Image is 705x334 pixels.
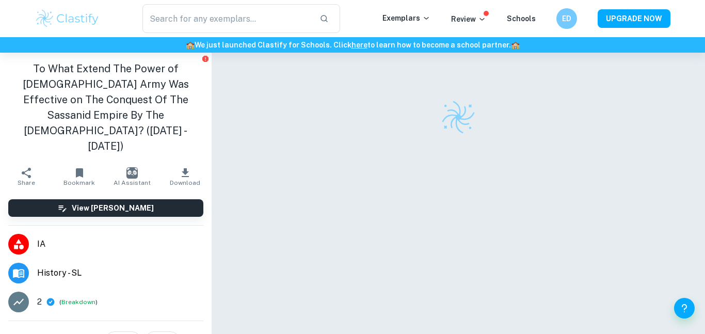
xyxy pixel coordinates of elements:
[2,39,703,51] h6: We just launched Clastify for Schools. Click to learn how to become a school partner.
[382,12,430,24] p: Exemplars
[561,13,573,24] h6: ED
[142,4,311,33] input: Search for any exemplars...
[440,99,476,135] img: Clastify logo
[158,162,211,191] button: Download
[37,267,203,279] span: History - SL
[186,41,195,49] span: 🏫
[63,179,95,186] span: Bookmark
[35,8,100,29] img: Clastify logo
[106,162,158,191] button: AI Assistant
[170,179,200,186] span: Download
[126,167,138,179] img: AI Assistant
[18,179,35,186] span: Share
[451,13,486,25] p: Review
[507,14,536,23] a: Schools
[114,179,151,186] span: AI Assistant
[511,41,520,49] span: 🏫
[37,238,203,250] span: IA
[556,8,577,29] button: ED
[598,9,670,28] button: UPGRADE NOW
[37,296,42,308] p: 2
[674,298,695,319] button: Help and Feedback
[53,162,105,191] button: Bookmark
[72,202,154,214] h6: View [PERSON_NAME]
[59,297,98,307] span: ( )
[61,297,95,307] button: Breakdown
[202,55,210,62] button: Report issue
[8,61,203,154] h1: To What Extend The Power of [DEMOGRAPHIC_DATA] Army Was Effective on The Conquest Of The Sassanid...
[8,199,203,217] button: View [PERSON_NAME]
[351,41,367,49] a: here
